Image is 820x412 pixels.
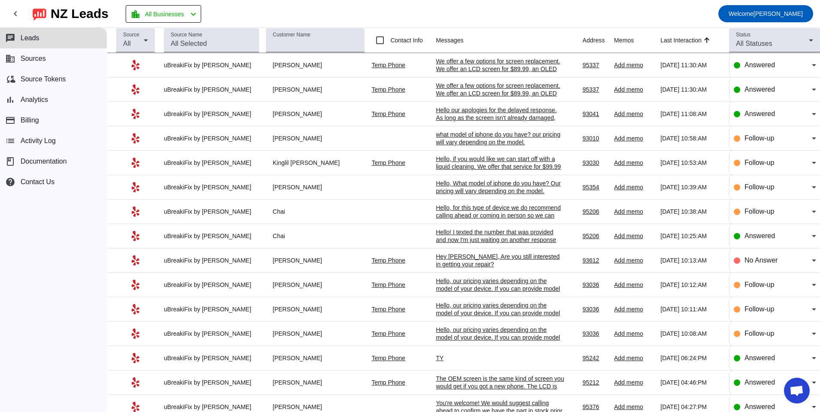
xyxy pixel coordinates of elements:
[436,106,564,145] div: Hello our apologies for the delayed response. As long as the screen isn't already damaged, then t...
[436,204,564,242] div: Hello, for this type of device we do recommend calling ahead or coming in person so we can start ...
[21,75,66,83] span: Source Tokens
[745,208,774,215] span: Follow-up
[614,183,654,191] div: Add memo
[660,159,722,167] div: [DATE] 10:53:AM
[371,379,405,386] a: Temp Phone
[582,86,607,93] div: 95337
[614,110,654,118] div: Add memo
[436,375,564,406] div: The OEM screen is the same kind of screen you would get if you got a new phone. The LCD is an aft...
[729,10,754,17] span: Welcome
[371,86,405,93] a: Temp Phone
[145,8,184,20] span: All Businesses
[582,403,607,411] div: 95376
[436,57,564,88] div: We offer a few options for screen replacement. We offer an LCD screen for $89.99, an OLED for $16...
[436,326,564,357] div: Hello, our pricing varies depending on the model of your device. If you can provide model informa...
[130,328,141,339] mat-icon: Yelp
[660,281,722,289] div: [DATE] 10:12:AM
[266,403,365,411] div: [PERSON_NAME]
[266,183,365,191] div: [PERSON_NAME]
[718,5,813,22] button: Welcome[PERSON_NAME]
[266,86,365,93] div: [PERSON_NAME]
[582,183,607,191] div: 95354
[729,8,803,20] span: [PERSON_NAME]
[614,86,654,93] div: Add memo
[582,281,607,289] div: 93036
[582,354,607,362] div: 95242
[436,179,564,195] div: Hello, What model of iphone do you have? Our pricing will vary depending on the model.
[745,305,774,313] span: Follow-up
[164,403,259,411] div: uBreakiFix by [PERSON_NAME]
[660,110,722,118] div: [DATE] 11:08:AM
[614,61,654,69] div: Add memo
[266,379,365,386] div: [PERSON_NAME]
[164,232,259,240] div: uBreakiFix by [PERSON_NAME]
[266,208,365,215] div: Chai
[745,330,774,337] span: Follow-up
[164,61,259,69] div: uBreakiFix by [PERSON_NAME]
[123,40,131,47] span: All
[745,379,775,386] span: Answered
[582,110,607,118] div: 93041
[660,232,722,240] div: [DATE] 10:25:AM
[614,159,654,167] div: Add memo
[371,306,405,313] a: Temp Phone
[164,159,259,167] div: uBreakiFix by [PERSON_NAME]
[745,257,778,264] span: No Answer
[745,61,775,69] span: Answered
[130,9,141,19] mat-icon: location_city
[582,134,607,142] div: 93010
[614,403,654,411] div: Add memo
[660,134,722,142] div: [DATE] 10:58:AM
[266,330,365,337] div: [PERSON_NAME]
[5,156,15,167] span: book
[130,377,141,388] mat-icon: Yelp
[164,86,259,93] div: uBreakiFix by [PERSON_NAME]
[436,28,582,53] th: Messages
[614,208,654,215] div: Add memo
[660,208,722,215] div: [DATE] 10:38:AM
[371,257,405,264] a: Temp Phone
[266,281,365,289] div: [PERSON_NAME]
[660,354,722,362] div: [DATE] 06:24:PM
[436,302,564,332] div: Hello, our pricing varies depending on the model of your device. If you can provide model informa...
[21,137,56,145] span: Activity Log
[614,28,660,53] th: Memos
[745,86,775,93] span: Answered
[5,74,15,84] mat-icon: cloud_sync
[371,159,405,166] a: Temp Phone
[660,61,722,69] div: [DATE] 11:30:AM
[614,257,654,264] div: Add memo
[130,353,141,363] mat-icon: Yelp
[130,182,141,192] mat-icon: Yelp
[130,109,141,119] mat-icon: Yelp
[130,231,141,241] mat-icon: Yelp
[582,208,607,215] div: 95206
[130,304,141,314] mat-icon: Yelp
[436,277,564,308] div: Hello, our pricing varies depending on the model of your device. If you can provide model informa...
[171,39,252,49] input: All Selected
[745,183,774,191] span: Follow-up
[5,33,15,43] mat-icon: chat
[660,257,722,264] div: [DATE] 10:13:AM
[436,82,564,113] div: We offer a few options for screen replacement. We offer an LCD screen for $89.99, an OLED for $16...
[126,5,201,23] button: All Businesses
[582,61,607,69] div: 95337
[266,354,365,362] div: [PERSON_NAME]
[130,133,141,143] mat-icon: Yelp
[745,403,775,410] span: Answered
[130,158,141,168] mat-icon: Yelp
[164,379,259,386] div: uBreakiFix by [PERSON_NAME]
[164,257,259,264] div: uBreakiFix by [PERSON_NAME]
[389,36,423,45] label: Contact Info
[660,330,722,337] div: [DATE] 10:08:AM
[582,305,607,313] div: 93036
[614,281,654,289] div: Add memo
[745,110,775,117] span: Answered
[371,62,405,69] a: Temp Phone
[164,281,259,289] div: uBreakiFix by [PERSON_NAME]
[130,402,141,412] mat-icon: Yelp
[188,9,199,19] mat-icon: chevron_left
[736,40,772,47] span: All Statuses
[164,305,259,313] div: uBreakiFix by [PERSON_NAME]
[171,32,202,38] mat-label: Source Name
